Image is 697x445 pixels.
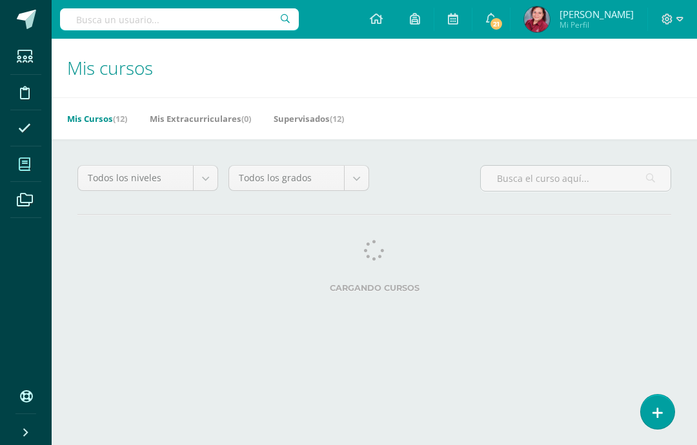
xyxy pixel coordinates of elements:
[67,108,127,129] a: Mis Cursos(12)
[560,8,634,21] span: [PERSON_NAME]
[150,108,251,129] a: Mis Extracurriculares(0)
[78,166,217,190] a: Todos los niveles
[524,6,550,32] img: 0b8d021b2627ae0b95c1d0209c1dd330.png
[239,166,334,190] span: Todos los grados
[330,113,344,124] span: (12)
[113,113,127,124] span: (12)
[77,283,671,293] label: Cargando cursos
[229,166,369,190] a: Todos los grados
[67,55,153,80] span: Mis cursos
[489,17,503,31] span: 21
[241,113,251,124] span: (0)
[60,8,299,30] input: Busca un usuario...
[481,166,671,191] input: Busca el curso aquí...
[560,19,634,30] span: Mi Perfil
[88,166,183,190] span: Todos los niveles
[274,108,344,129] a: Supervisados(12)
